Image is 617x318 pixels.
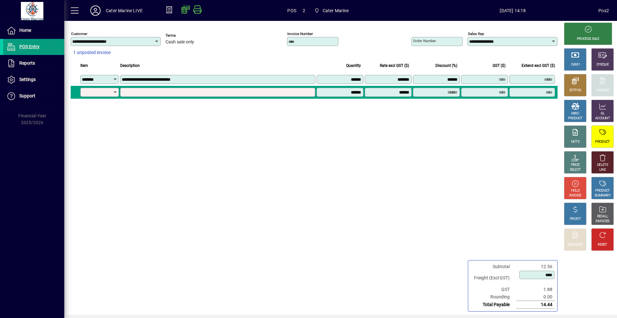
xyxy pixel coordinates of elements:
[165,40,194,45] span: Cash sale only
[471,263,516,270] td: Subtotal
[601,111,605,116] div: GL
[595,219,609,224] div: INVOICES
[380,62,409,69] span: Rate excl GST ($)
[516,263,555,270] td: 12.56
[522,62,555,69] span: Extend excl GST ($)
[569,193,581,198] div: INVOICE
[71,32,87,36] mat-label: Customer
[120,62,140,69] span: Description
[471,286,516,293] td: GST
[106,5,143,16] div: Cater Marine LIVE
[571,163,580,168] div: PRICE
[577,37,599,41] div: PROCESS SALE
[516,293,555,301] td: 0.00
[595,116,610,121] div: ACCOUNT
[435,62,457,69] span: Discount (%)
[471,270,516,286] td: Freight (Excl GST)
[323,5,349,16] span: Cater Marine
[493,62,505,69] span: GST ($)
[571,140,579,144] div: NOTE
[413,39,436,43] mat-label: Order number
[597,163,608,168] div: DELETE
[569,88,581,93] div: EFTPOS
[595,188,610,193] div: PRODUCT
[19,77,36,82] span: Settings
[80,62,88,69] span: Item
[3,23,64,39] a: Home
[570,168,581,172] div: SELECT
[568,116,582,121] div: PRODUCT
[468,32,484,36] mat-label: Sales rep
[303,5,305,16] span: 2
[73,49,111,56] span: 1 unposted invoice
[346,62,361,69] span: Quantity
[595,193,611,198] div: SUMMARY
[516,286,555,293] td: 1.88
[596,88,609,93] div: CHARGE
[71,47,113,59] button: 1 unposted invoice
[19,93,35,98] span: Support
[427,5,599,16] span: [DATE] 14:18
[571,111,579,116] div: MISC
[287,5,296,16] span: POS
[599,168,606,172] div: LINE
[3,55,64,71] a: Reports
[570,217,581,222] div: PROFIT
[516,301,555,309] td: 14.44
[598,5,609,16] div: Pos2
[19,60,35,66] span: Reports
[598,242,607,247] div: RESET
[597,214,608,219] div: RECALL
[471,301,516,309] td: Total Payable
[165,33,204,38] span: Terms
[595,140,610,144] div: PRODUCT
[568,242,583,247] div: DISCOUNT
[571,62,579,67] div: CASH
[19,44,40,49] span: POS Entry
[19,28,31,33] span: Home
[471,293,516,301] td: Rounding
[312,5,352,16] span: Cater Marine
[85,5,106,16] button: Profile
[571,188,579,193] div: HOLD
[3,72,64,88] a: Settings
[596,62,609,67] div: CHEQUE
[3,88,64,104] a: Support
[287,32,313,36] mat-label: Invoice number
